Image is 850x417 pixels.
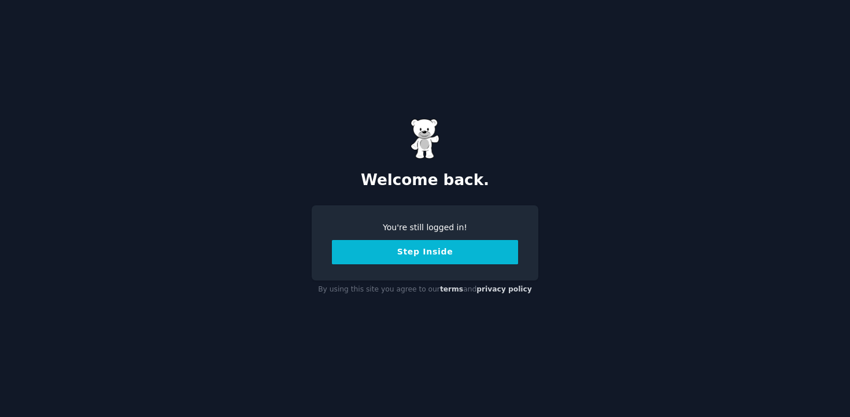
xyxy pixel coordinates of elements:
img: Gummy Bear [411,119,439,159]
a: Step Inside [332,247,518,256]
a: privacy policy [476,285,532,293]
h2: Welcome back. [312,171,538,190]
button: Step Inside [332,240,518,264]
a: terms [440,285,463,293]
div: You're still logged in! [332,222,518,234]
div: By using this site you agree to our and [312,281,538,299]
